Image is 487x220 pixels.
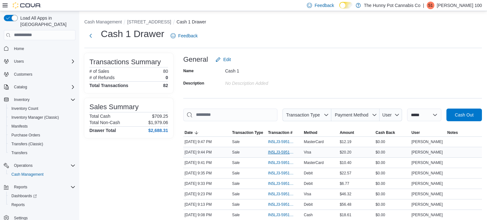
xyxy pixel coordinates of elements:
[9,149,75,157] span: Transfers
[412,212,443,217] span: [PERSON_NAME]
[447,130,458,135] span: Notes
[168,29,200,42] a: Feedback
[6,148,78,157] button: Transfers
[11,45,75,53] span: Home
[89,120,120,125] h6: Total Non-Cash
[1,83,78,91] button: Catalog
[428,2,433,9] span: S1
[282,109,331,121] button: Transaction Type
[340,171,351,176] span: $22.57
[9,114,75,121] span: Inventory Manager (Classic)
[437,2,482,9] p: [PERSON_NAME] 100
[427,2,434,9] div: Sarah 100
[268,160,295,165] span: IN5LJ3-5951888
[163,83,168,88] h4: 82
[374,190,410,198] div: $0.00
[232,192,240,197] p: Sale
[9,201,27,209] a: Reports
[11,162,35,169] button: Operations
[304,171,313,176] span: Debit
[14,72,32,77] span: Customers
[177,19,206,24] button: Cash 1 Drawer
[9,171,46,178] a: Cash Management
[374,201,410,208] div: $0.00
[232,171,240,176] p: Sale
[11,115,59,120] span: Inventory Manager (Classic)
[374,169,410,177] div: $0.00
[335,112,368,117] span: Payment Method
[232,160,240,165] p: Sale
[9,192,75,200] span: Dashboards
[185,130,193,135] span: Date
[14,97,29,102] span: Inventory
[11,150,27,155] span: Transfers
[183,169,231,177] div: [DATE] 9:35 PM
[374,211,410,219] div: $0.00
[11,162,75,169] span: Operations
[183,211,231,219] div: [DATE] 9:08 PM
[340,212,351,217] span: $18.61
[304,181,313,186] span: Debit
[14,185,27,190] span: Reports
[11,183,75,191] span: Reports
[84,29,97,42] button: Next
[268,138,301,146] button: IN5LJ3-5951925
[13,2,41,9] img: Cova
[127,19,171,24] button: [STREET_ADDRESS]
[183,109,277,121] input: This is a search bar. As you type, the results lower in the page will automatically filter.
[89,103,139,111] h3: Sales Summary
[412,139,443,144] span: [PERSON_NAME]
[213,53,233,66] button: Edit
[340,160,351,165] span: $10.40
[231,129,267,136] button: Transaction Type
[302,129,338,136] button: Method
[11,202,25,207] span: Reports
[11,96,75,104] span: Inventory
[11,106,38,111] span: Inventory Count
[183,81,204,86] label: Description
[166,75,168,80] p: 0
[1,95,78,104] button: Inventory
[89,75,114,80] h6: # of Refunds
[6,140,78,148] button: Transfers (Classic)
[267,129,302,136] button: Transaction #
[6,131,78,140] button: Purchase Orders
[374,180,410,187] div: $0.00
[1,183,78,192] button: Reports
[268,148,301,156] button: IN5LJ3-5951901
[9,114,62,121] a: Inventory Manager (Classic)
[374,159,410,167] div: $0.00
[148,120,168,125] p: $1,979.06
[225,78,310,86] div: No Description added
[446,109,482,121] button: Cash Out
[11,58,75,65] span: Users
[1,161,78,170] button: Operations
[9,140,46,148] a: Transfers (Classic)
[11,124,28,129] span: Manifests
[286,112,320,117] span: Transaction Type
[446,129,482,136] button: Notes
[304,130,317,135] span: Method
[101,28,164,40] h1: Cash 1 Drawer
[1,44,78,53] button: Home
[1,70,78,79] button: Customers
[6,104,78,113] button: Inventory Count
[89,83,128,88] h4: Total Transactions
[183,129,231,136] button: Date
[268,212,295,217] span: IN5LJ3-5951598
[374,138,410,146] div: $0.00
[84,19,122,24] button: Cash Management
[14,59,24,64] span: Users
[183,148,231,156] div: [DATE] 9:44 PM
[89,69,109,74] h6: # of Sales
[178,33,198,39] span: Feedback
[1,57,78,66] button: Users
[268,201,301,208] button: IN5LJ3-5951640
[11,58,26,65] button: Users
[410,129,446,136] button: User
[183,180,231,187] div: [DATE] 9:33 PM
[11,183,30,191] button: Reports
[6,170,78,179] button: Cash Management
[268,211,301,219] button: IN5LJ3-5951598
